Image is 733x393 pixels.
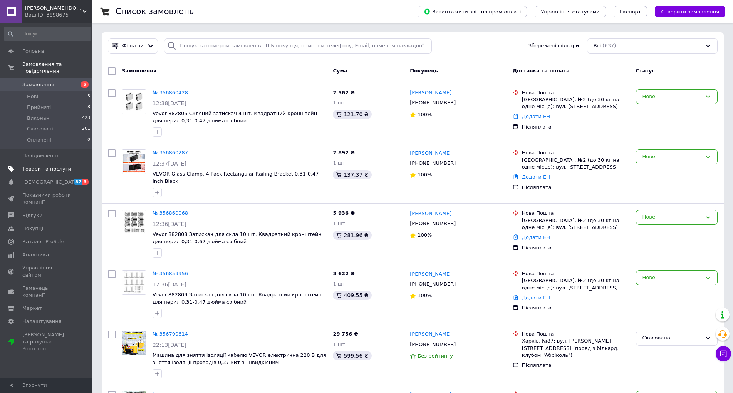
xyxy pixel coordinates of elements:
span: 3 [82,179,89,185]
div: Післяплата [522,244,630,251]
a: Фото товару [122,210,146,234]
span: Машина для зняття ізоляції кабелю VEVOR електрична 220 В для зняття ізоляції проводів 0,37 кВт зі... [153,352,326,365]
a: Створити замовлення [647,8,725,14]
span: 5 [87,93,90,100]
span: 8 622 ₴ [333,271,354,276]
span: Прийняті [27,104,51,111]
span: (637) [602,43,616,48]
div: [GEOGRAPHIC_DATA], №2 (до 30 кг на одне місце): вул. [STREET_ADDRESS] [522,157,630,171]
div: Ваш ID: 3898675 [25,12,92,18]
span: Відгуки [22,212,42,219]
button: Чат з покупцем [716,346,731,361]
a: Vevor 882809 Затискач для скла 10 шт. Квадратний кронштейн для перил 0,31-0,47 дюйма срібний [153,292,322,305]
button: Завантажити звіт по пром-оплаті [418,6,527,17]
a: [PERSON_NAME] [410,89,451,97]
span: 100% [418,293,432,298]
div: [GEOGRAPHIC_DATA], №2 (до 30 кг на одне місце): вул. [STREET_ADDRESS] [522,217,630,231]
span: Товари та послуги [22,166,71,172]
a: Фото товару [122,149,146,174]
a: Додати ЕН [522,174,550,180]
span: 5 [81,81,89,88]
a: Додати ЕН [522,114,550,119]
a: Фото товару [122,89,146,114]
input: Пошук за номером замовлення, ПІБ покупця, номером телефону, Email, номером накладної [164,38,432,54]
div: [PHONE_NUMBER] [408,98,457,108]
a: № 356860428 [153,90,188,95]
span: Налаштування [22,318,62,325]
span: Маркет [22,305,42,312]
div: Нове [642,153,702,161]
div: 121.70 ₴ [333,110,371,119]
span: Головна [22,48,44,55]
span: [PERSON_NAME] та рахунки [22,331,71,353]
button: Управління статусами [535,6,606,17]
span: Vevor 882808 Затискач для скла 10 шт. Квадратний кронштейн для перил 0,31-0,62 дюйма срібний [153,231,322,244]
span: Гаманець компанії [22,285,71,299]
img: Фото товару [122,210,146,234]
span: 2 562 ₴ [333,90,354,95]
a: № 356860068 [153,210,188,216]
span: 2 892 ₴ [333,150,354,156]
span: 1 шт. [333,100,347,105]
a: [PERSON_NAME] [410,271,451,278]
span: Без рейтингу [418,353,453,359]
img: Фото товару [122,150,146,174]
span: Створити замовлення [661,9,719,15]
span: 12:36[DATE] [153,221,186,227]
span: 1 шт. [333,281,347,287]
span: Статус [636,68,655,74]
button: Експорт [614,6,647,17]
div: [PHONE_NUMBER] [408,219,457,229]
div: Нова Пошта [522,210,630,217]
span: Cума [333,68,347,74]
span: 8 [87,104,90,111]
div: Нове [642,93,702,101]
span: Показники роботи компанії [22,192,71,206]
div: 409.55 ₴ [333,291,371,300]
span: Оплачені [27,137,51,144]
span: 29 756 ₴ [333,331,358,337]
div: Харків, №87: вул. [PERSON_NAME][STREET_ADDRESS] (поряд з більярд. клубом "Абріколь") [522,338,630,359]
span: 37 [74,179,82,185]
a: Фото товару [122,331,146,355]
div: 599.56 ₴ [333,351,371,360]
span: 100% [418,172,432,177]
div: Післяплата [522,184,630,191]
input: Пошук [4,27,91,41]
div: Післяплата [522,362,630,369]
span: 1 шт. [333,160,347,166]
span: casto.prom.ua [25,5,83,12]
span: Покупець [410,68,438,74]
a: [PERSON_NAME] [410,331,451,338]
div: [GEOGRAPHIC_DATA], №2 (до 30 кг на одне місце): вул. [STREET_ADDRESS] [522,96,630,110]
a: [PERSON_NAME] [410,210,451,217]
span: 12:36[DATE] [153,281,186,288]
span: Експорт [620,9,641,15]
a: № 356790614 [153,331,188,337]
span: 100% [418,112,432,117]
a: Додати ЕН [522,295,550,301]
span: 1 шт. [333,221,347,226]
div: Скасовано [642,334,702,342]
div: [PHONE_NUMBER] [408,279,457,289]
span: 22:13[DATE] [153,342,186,348]
span: Управління статусами [541,9,600,15]
div: [PHONE_NUMBER] [408,158,457,168]
span: 12:38[DATE] [153,100,186,106]
span: Завантажити звіт по пром-оплаті [424,8,521,15]
div: Нова Пошта [522,331,630,338]
span: 12:37[DATE] [153,161,186,167]
a: VEVOR Glass Clamp, 4 Pack Rectangular Railing Bracket 0.31-0.47 Inch Black [153,171,319,184]
span: 100% [418,232,432,238]
div: Нова Пошта [522,149,630,156]
span: Аналітика [22,251,49,258]
span: Нові [27,93,38,100]
span: Vevor 882805 Скляний затискач 4 шт. Квадратний кронштейн для перил 0,31-0,47 дюйма срібний [153,110,317,124]
span: Збережені фільтри: [528,42,581,50]
h1: Список замовлень [116,7,194,16]
span: Повідомлення [22,152,60,159]
span: Замовлення [122,68,156,74]
div: Prom топ [22,345,71,352]
div: 137.37 ₴ [333,170,371,179]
